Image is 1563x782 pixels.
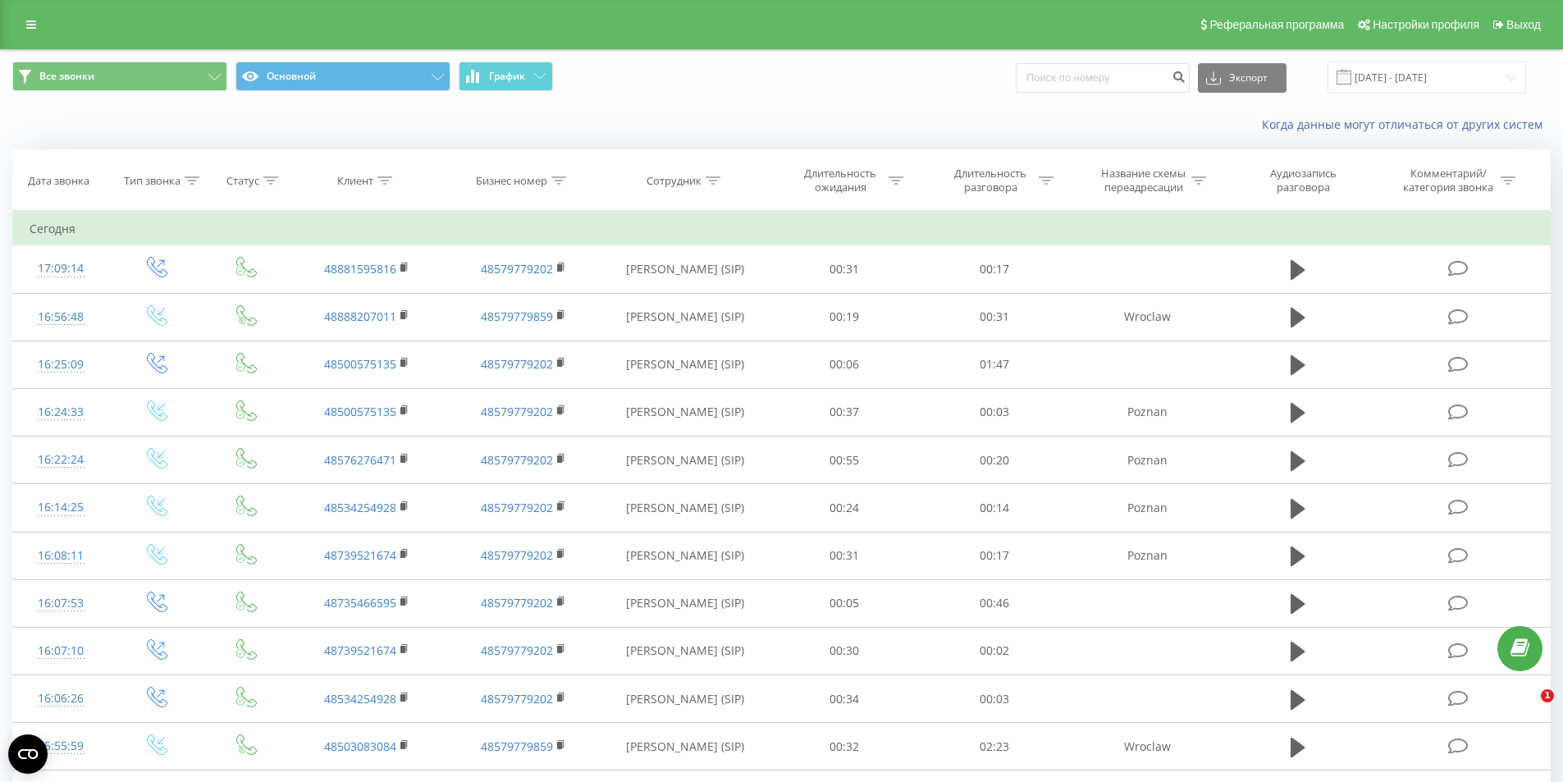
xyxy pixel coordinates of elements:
[30,730,93,762] div: 15:55:59
[920,484,1070,532] td: 00:14
[30,588,93,620] div: 16:07:53
[481,691,553,707] a: 48579779202
[1250,167,1356,194] div: Аудиозапись разговора
[235,62,450,91] button: Основной
[647,174,702,188] div: Сотрудник
[601,484,770,532] td: [PERSON_NAME] (SIP)
[324,595,396,611] a: 48735466595
[476,174,547,188] div: Бизнес номер
[601,341,770,388] td: [PERSON_NAME] (SIP)
[30,683,93,715] div: 16:06:26
[1016,63,1190,93] input: Поиск по номеру
[481,595,553,611] a: 48579779202
[1541,689,1554,702] span: 1
[30,444,93,476] div: 16:22:24
[1262,117,1551,132] a: Когда данные могут отличаться от других систем
[947,167,1035,194] div: Длительность разговора
[770,245,920,293] td: 00:31
[324,691,396,707] a: 48534254928
[39,70,94,83] span: Все звонки
[920,627,1070,675] td: 00:02
[770,627,920,675] td: 00:30
[30,540,93,572] div: 16:08:11
[1401,167,1497,194] div: Комментарий/категория звонка
[1373,18,1479,31] span: Настройки профиля
[481,356,553,372] a: 48579779202
[1506,18,1541,31] span: Выход
[601,627,770,675] td: [PERSON_NAME] (SIP)
[601,293,770,341] td: [PERSON_NAME] (SIP)
[481,739,553,754] a: 48579779859
[1069,437,1225,484] td: Poznan
[920,245,1070,293] td: 00:17
[920,723,1070,771] td: 02:23
[30,396,93,428] div: 16:24:33
[324,452,396,468] a: 48576276471
[601,675,770,723] td: [PERSON_NAME] (SIP)
[920,675,1070,723] td: 00:03
[920,437,1070,484] td: 00:20
[770,388,920,436] td: 00:37
[920,388,1070,436] td: 00:03
[1198,63,1287,93] button: Экспорт
[770,484,920,532] td: 00:24
[324,500,396,515] a: 48534254928
[1069,293,1225,341] td: Wroclaw
[601,245,770,293] td: [PERSON_NAME] (SIP)
[28,174,89,188] div: Дата звонка
[324,739,396,754] a: 48503083084
[920,293,1070,341] td: 00:31
[770,293,920,341] td: 00:19
[1069,723,1225,771] td: Wroclaw
[124,174,181,188] div: Тип звонка
[12,62,227,91] button: Все звонки
[30,349,93,381] div: 16:25:09
[324,261,396,277] a: 48881595816
[920,341,1070,388] td: 01:47
[481,500,553,515] a: 48579779202
[226,174,259,188] div: Статус
[324,404,396,419] a: 48500575135
[601,723,770,771] td: [PERSON_NAME] (SIP)
[770,723,920,771] td: 00:32
[770,341,920,388] td: 00:06
[337,174,373,188] div: Клиент
[489,71,525,82] span: График
[1507,689,1547,729] iframe: Intercom live chat
[481,261,553,277] a: 48579779202
[481,309,553,324] a: 48579779859
[770,675,920,723] td: 00:34
[770,437,920,484] td: 00:55
[324,309,396,324] a: 48888207011
[920,532,1070,579] td: 00:17
[324,547,396,563] a: 48739521674
[770,579,920,627] td: 00:05
[1099,167,1187,194] div: Название схемы переадресации
[8,734,48,774] button: Open CMP widget
[481,547,553,563] a: 48579779202
[1069,388,1225,436] td: Poznan
[30,253,93,285] div: 17:09:14
[601,532,770,579] td: [PERSON_NAME] (SIP)
[1069,532,1225,579] td: Poznan
[601,579,770,627] td: [PERSON_NAME] (SIP)
[481,404,553,419] a: 48579779202
[770,532,920,579] td: 00:31
[601,437,770,484] td: [PERSON_NAME] (SIP)
[30,301,93,333] div: 16:56:48
[481,452,553,468] a: 48579779202
[481,643,553,658] a: 48579779202
[13,213,1551,245] td: Сегодня
[601,388,770,436] td: [PERSON_NAME] (SIP)
[30,492,93,524] div: 16:14:25
[459,62,553,91] button: График
[920,579,1070,627] td: 00:46
[324,356,396,372] a: 48500575135
[324,643,396,658] a: 48739521674
[30,635,93,667] div: 16:07:10
[797,167,884,194] div: Длительность ожидания
[1069,484,1225,532] td: Poznan
[1209,18,1344,31] span: Реферальная программа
